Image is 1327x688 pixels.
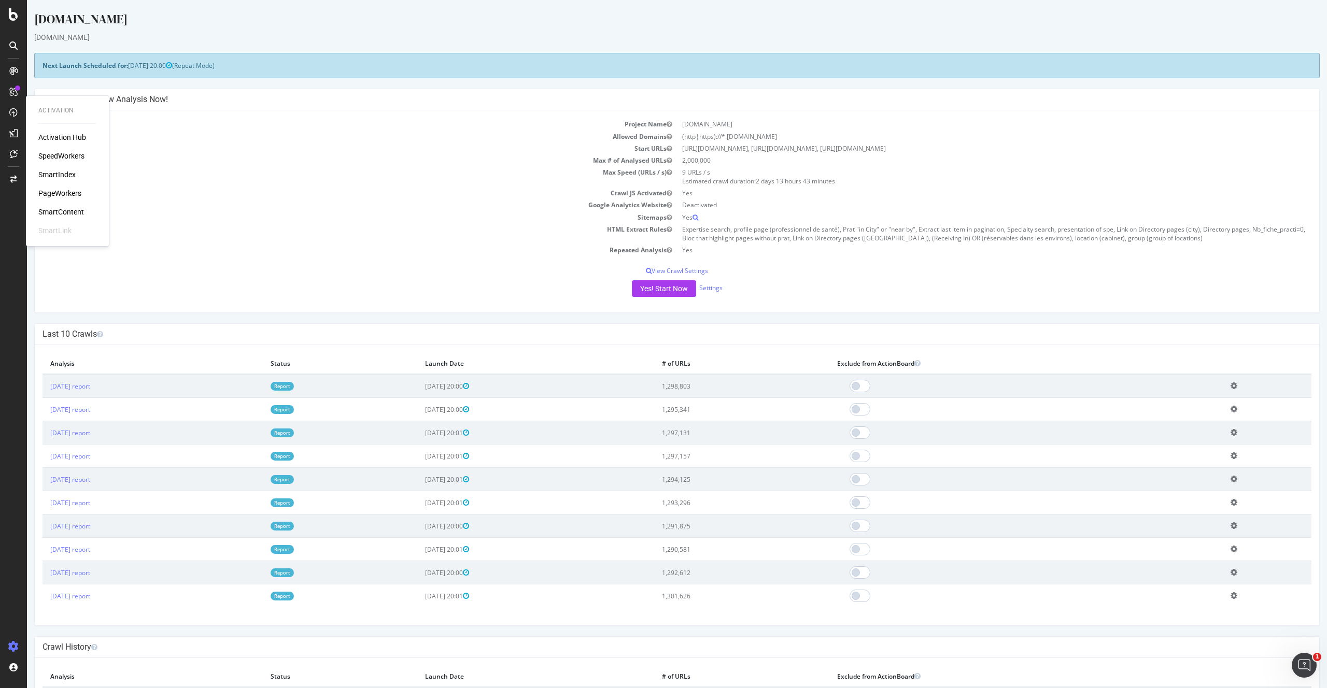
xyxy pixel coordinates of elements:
td: 1,295,341 [627,398,802,421]
td: 1,298,803 [627,374,802,398]
td: Crawl JS Activated [16,187,650,199]
a: SpeedWorkers [38,151,84,161]
td: Sitemaps [16,211,650,223]
a: [DATE] report [23,522,63,531]
h4: Configure your New Analysis Now! [16,94,1284,105]
span: [DATE] 20:01 [398,475,442,484]
td: Deactivated [650,199,1284,211]
div: SmartLink [38,225,72,236]
a: Report [244,592,267,600]
th: # of URLs [627,353,802,374]
td: Max Speed (URLs / s) [16,166,650,187]
span: [DATE] 20:00 [398,568,442,577]
td: HTML Extract Rules [16,223,650,244]
a: [DATE] report [23,405,63,414]
td: (http|https)://*.[DOMAIN_NAME] [650,131,1284,142]
td: 9 URLs / s Estimated crawl duration: [650,166,1284,187]
span: 2 days 13 hours 43 minutes [729,177,808,185]
span: [DATE] 20:01 [398,452,442,461]
strong: Next Launch Scheduled for: [16,61,101,70]
span: [DATE] 20:01 [398,592,442,600]
h4: Last 10 Crawls [16,329,1284,339]
td: [URL][DOMAIN_NAME], [URL][DOMAIN_NAME], [URL][DOMAIN_NAME] [650,142,1284,154]
a: Report [244,545,267,554]
td: Repeated Analysis [16,244,650,256]
td: 1,297,157 [627,445,802,468]
td: Yes [650,244,1284,256]
a: Activation Hub [38,132,86,142]
a: [DATE] report [23,498,63,507]
span: [DATE] 20:00 [398,405,442,414]
td: 1,301,626 [627,584,802,608]
th: Analysis [16,666,236,687]
div: [DOMAIN_NAME] [7,32,1293,42]
span: [DATE] 20:00 [398,382,442,391]
span: [DATE] 20:01 [398,498,442,507]
div: (Repeat Mode) [7,53,1293,78]
a: SmartIndex [38,169,76,180]
a: [DATE] report [23,475,63,484]
td: [DOMAIN_NAME] [650,118,1284,130]
a: SmartContent [38,207,84,217]
td: 1,294,125 [627,468,802,491]
a: [DATE] report [23,428,63,437]
a: Report [244,568,267,577]
th: Analysis [16,353,236,374]
td: Project Name [16,118,650,130]
td: Expertise search, profile page (professionnel de santé), Prat "in City" or "near by", Extract las... [650,223,1284,244]
th: Exclude from ActionBoard [802,666,1196,687]
th: Status [236,353,390,374]
td: Allowed Domains [16,131,650,142]
a: Report [244,428,267,437]
span: [DATE] 20:01 [398,545,442,554]
th: Exclude from ActionBoard [802,353,1196,374]
td: Google Analytics Website [16,199,650,211]
td: 1,297,131 [627,421,802,445]
a: [DATE] report [23,382,63,391]
a: Report [244,475,267,484]
a: Report [244,498,267,507]
span: 1 [1313,653,1321,661]
td: 1,293,296 [627,491,802,514]
td: Yes [650,187,1284,199]
th: Launch Date [390,666,627,687]
a: [DATE] report [23,452,63,461]
th: Launch Date [390,353,627,374]
button: Yes! Start Now [605,280,669,297]
td: 1,291,875 [627,514,802,538]
td: Max # of Analysed URLs [16,154,650,166]
span: [DATE] 20:01 [398,428,442,437]
h4: Crawl History [16,642,1284,652]
td: 1,290,581 [627,538,802,561]
div: [DOMAIN_NAME] [7,10,1293,32]
th: # of URLs [627,666,802,687]
div: Activation [38,106,96,115]
a: PageWorkers [38,188,81,198]
span: [DATE] 20:00 [101,61,145,70]
a: Report [244,452,267,461]
th: Status [236,666,390,687]
td: Yes [650,211,1284,223]
a: [DATE] report [23,545,63,554]
a: [DATE] report [23,592,63,600]
a: Report [244,382,267,391]
td: 2,000,000 [650,154,1284,166]
span: [DATE] 20:00 [398,522,442,531]
p: View Crawl Settings [16,266,1284,275]
a: Settings [672,283,696,292]
a: Report [244,405,267,414]
a: [DATE] report [23,568,63,577]
td: Start URLs [16,142,650,154]
a: Report [244,522,267,531]
td: 1,292,612 [627,561,802,584]
iframe: Intercom live chat [1292,653,1317,678]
